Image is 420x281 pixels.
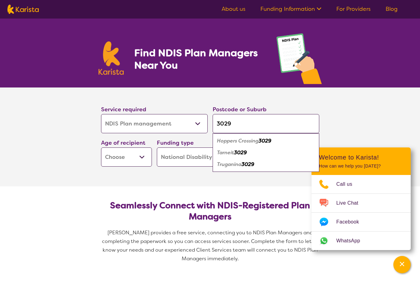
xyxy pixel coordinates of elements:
span: [PERSON_NAME] provides a free service, connecting you to NDIS Plan Managers and completing the pa... [102,229,319,262]
a: Funding Information [260,5,321,13]
label: Service required [101,106,146,113]
em: Tarneit [217,149,234,156]
div: Channel Menu [312,147,411,250]
em: Truganina [217,161,241,168]
label: Age of recipient [101,139,145,147]
span: Call us [336,180,360,189]
img: Karista logo [99,41,124,75]
img: Karista logo [7,5,39,14]
div: Tarneit 3029 [216,147,316,159]
input: Type [213,114,319,133]
a: Web link opens in a new tab. [312,232,411,250]
h1: Find NDIS Plan Managers Near You [134,47,264,71]
em: 3029 [259,138,271,144]
span: Facebook [336,217,366,227]
span: WhatsApp [336,236,368,245]
div: Hoppers Crossing 3029 [216,135,316,147]
h2: Welcome to Karista! [319,154,403,161]
ul: Choose channel [312,175,411,250]
div: Truganina 3029 [216,159,316,170]
a: About us [222,5,245,13]
p: How can we help you [DATE]? [319,164,403,169]
button: Channel Menu [393,256,411,273]
label: Funding type [157,139,194,147]
em: Hoppers Crossing [217,138,259,144]
h2: Seamlessly Connect with NDIS-Registered Plan Managers [106,200,314,222]
a: For Providers [336,5,371,13]
a: Blog [386,5,398,13]
span: Live Chat [336,198,366,208]
em: 3029 [234,149,247,156]
em: 3029 [241,161,254,168]
img: plan-management [276,33,322,87]
label: Postcode or Suburb [213,106,267,113]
